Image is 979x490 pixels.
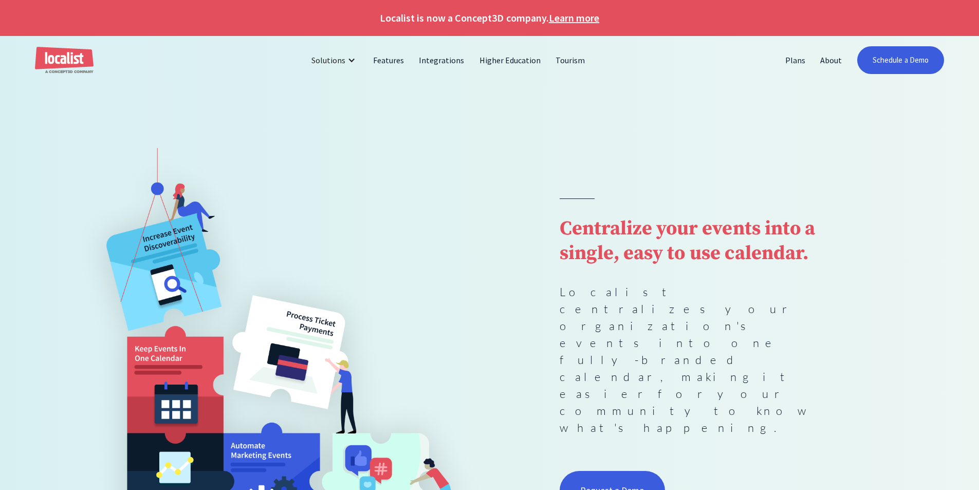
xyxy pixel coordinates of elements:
[311,54,345,66] div: Solutions
[412,48,472,72] a: Integrations
[560,283,839,436] p: Localist centralizes your organization's events into one fully-branded calendar, making it easier...
[549,10,599,26] a: Learn more
[35,47,94,74] a: home
[472,48,549,72] a: Higher Education
[778,48,813,72] a: Plans
[304,48,366,72] div: Solutions
[548,48,593,72] a: Tourism
[560,216,815,266] strong: Centralize your events into a single, easy to use calendar.
[857,46,944,74] a: Schedule a Demo
[813,48,849,72] a: About
[366,48,412,72] a: Features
